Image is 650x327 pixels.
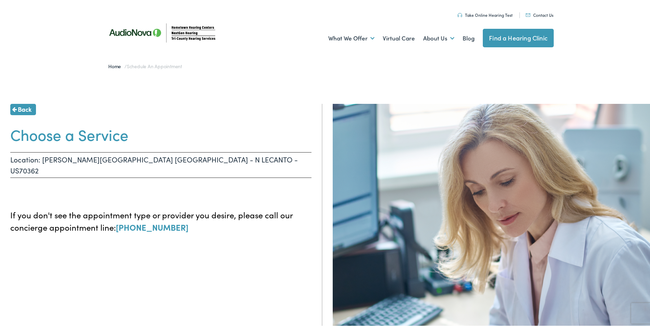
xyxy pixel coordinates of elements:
a: Blog [463,24,475,50]
span: / [108,61,182,68]
a: About Us [423,24,454,50]
a: Back [10,102,36,114]
span: Schedule an Appointment [127,61,182,68]
a: Contact Us [526,11,553,16]
a: Take Online Hearing Test [457,11,513,16]
img: utility icon [457,12,462,16]
p: Location: [PERSON_NAME][GEOGRAPHIC_DATA] [GEOGRAPHIC_DATA] - N LECANTO - US70362 [10,151,311,177]
p: If you don't see the appointment type or provider you desire, please call our concierge appointme... [10,207,311,232]
a: What We Offer [328,24,375,50]
img: utility icon [526,12,530,15]
a: Virtual Care [383,24,415,50]
a: Find a Hearing Clinic [483,27,554,46]
h1: Choose a Service [10,124,311,142]
a: [PHONE_NUMBER] [116,220,188,231]
span: Back [18,103,32,112]
a: Home [108,61,124,68]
